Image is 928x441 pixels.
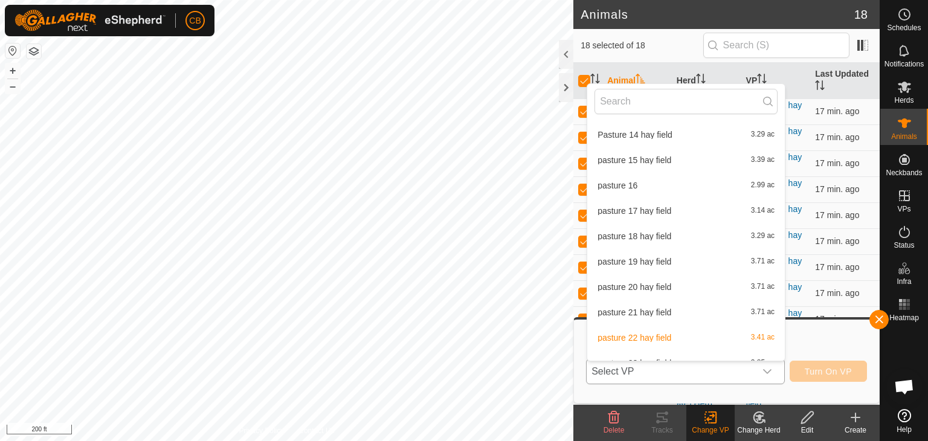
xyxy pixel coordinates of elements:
div: dropdown trigger [755,359,779,384]
span: Delete [604,426,625,434]
p-sorticon: Activate to sort [757,76,767,85]
div: Create [831,425,880,436]
li: pasture 21 hay field [587,300,785,324]
input: Search [594,89,778,114]
li: Pasture 14 hay field [587,123,785,147]
span: Heatmap [889,314,919,321]
span: Sep 19, 2025, 4:00 PM [815,132,859,142]
a: Contact Us [298,425,334,436]
span: 3.39 ac [751,156,775,164]
li: pasture 20 hay field [587,275,785,299]
button: – [5,79,20,94]
li: pasture 18 hay field [587,224,785,248]
span: 3.29 ac [751,130,775,139]
input: Search (S) [703,33,849,58]
th: Last Updated [810,63,880,99]
div: Edit [783,425,831,436]
span: 3.41 ac [751,333,775,342]
span: 18 selected of 18 [581,39,703,52]
span: VPs [897,205,910,213]
span: Help [897,426,912,433]
span: pasture 15 hay field [598,156,671,164]
span: Herds [894,97,913,104]
button: Turn On VP [790,361,867,382]
button: + [5,63,20,78]
span: 3.71 ac [751,308,775,317]
button: Map Layers [27,44,41,59]
li: pasture 22 hay field [587,326,785,350]
div: Change Herd [735,425,783,436]
span: Turn On VP [805,367,852,376]
span: 3.85 ac [751,359,775,367]
span: Sep 19, 2025, 4:00 PM [815,262,859,272]
span: 3.14 ac [751,207,775,215]
th: Animal [602,63,672,99]
li: pasture 19 hay field [587,249,785,274]
span: Notifications [884,60,924,68]
span: Status [894,242,914,249]
span: Sep 19, 2025, 4:00 PM [815,184,859,194]
p-sorticon: Activate to sort [815,82,825,92]
span: 3.71 ac [751,257,775,266]
li: pasture 17 hay field [587,199,785,223]
span: Sep 19, 2025, 4:00 PM [815,158,859,168]
li: pasture 15 hay field [587,148,785,172]
a: Help [880,404,928,438]
div: Change VP [686,425,735,436]
span: Animals [891,133,917,140]
span: Select VP [587,359,755,384]
span: 3.71 ac [751,283,775,291]
span: pasture 22 hay field [598,333,671,342]
span: Sep 19, 2025, 4:00 PM [815,210,859,220]
li: pasture 16 [587,173,785,198]
span: 2.99 ac [751,181,775,190]
span: pasture 20 hay field [598,283,671,291]
span: pasture 23 hay field [598,359,671,367]
span: pasture 19 hay field [598,257,671,266]
h2: Animals [581,7,854,22]
span: pasture 18 hay field [598,232,671,240]
span: pasture 16 [598,181,637,190]
span: CB [189,14,201,27]
span: Sep 19, 2025, 4:00 PM [815,288,859,298]
span: pasture 21 hay field [598,308,671,317]
th: VP [741,63,811,99]
span: pasture 17 hay field [598,207,671,215]
span: 18 [854,5,868,24]
div: Tracks [638,425,686,436]
span: Sep 19, 2025, 4:00 PM [815,314,859,324]
div: Open chat [886,369,923,405]
th: Herd [672,63,741,99]
a: Privacy Policy [239,425,285,436]
li: pasture 23 hay field [587,351,785,375]
span: Sep 19, 2025, 4:00 PM [815,236,859,246]
span: 3.29 ac [751,232,775,240]
span: Schedules [887,24,921,31]
span: Sep 19, 2025, 4:00 PM [815,106,859,116]
span: Pasture 14 hay field [598,130,672,139]
p-sorticon: Activate to sort [636,76,645,85]
img: Gallagher Logo [14,10,166,31]
span: Infra [897,278,911,285]
p-sorticon: Activate to sort [590,76,600,85]
p-sorticon: Activate to sort [696,76,706,85]
span: Neckbands [886,169,922,176]
button: Reset Map [5,43,20,58]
